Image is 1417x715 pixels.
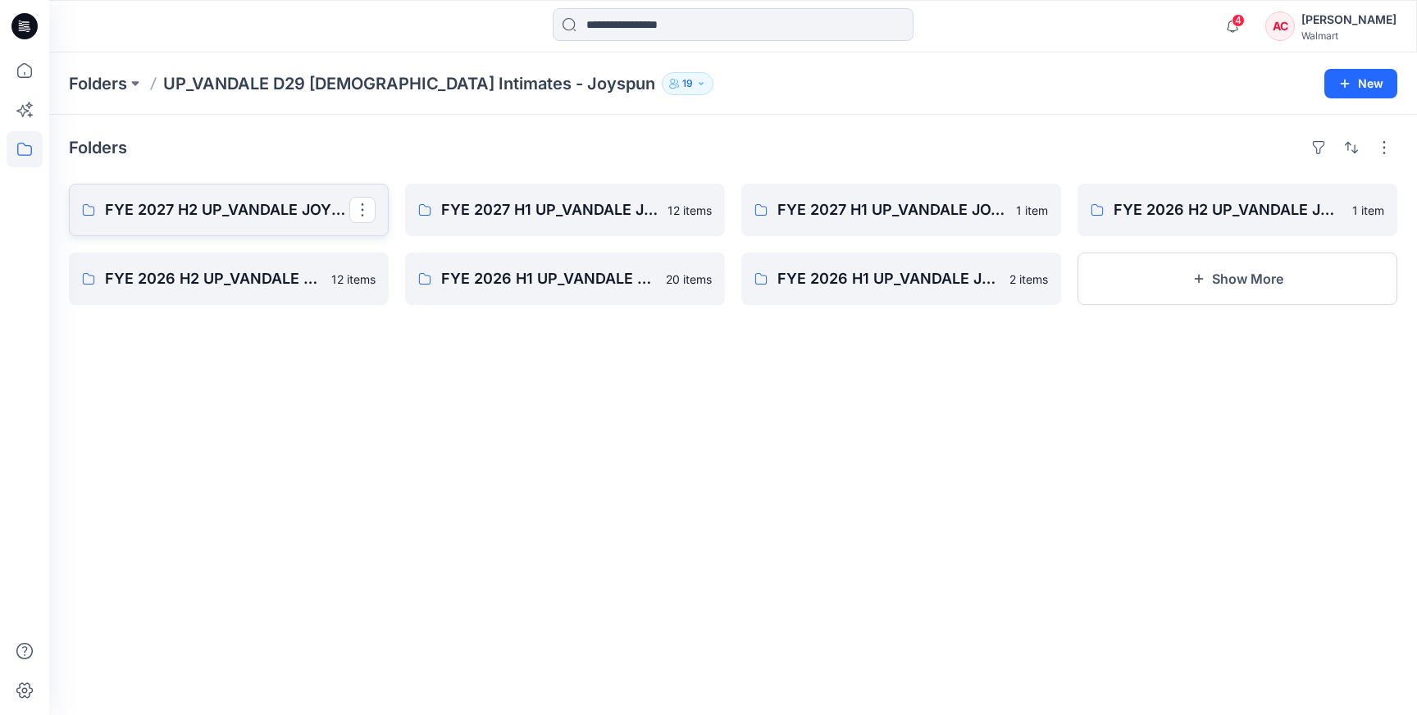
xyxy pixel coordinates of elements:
[1078,253,1397,305] button: Show More
[1232,14,1245,27] span: 4
[741,184,1061,236] a: FYE 2027 H1 UP_VANDALE JOYSPUN BRAS1 item
[1301,30,1396,42] div: Walmart
[1078,184,1397,236] a: FYE 2026 H2 UP_VANDALE JOYSPUN BRALETTES1 item
[331,271,376,288] p: 12 items
[1265,11,1295,41] div: AC
[741,253,1061,305] a: FYE 2026 H1 UP_VANDALE JOYSPUN BRAS2 items
[105,198,349,221] p: FYE 2027 H2 UP_VANDALE JOYSPUN PANTIES
[69,253,389,305] a: FYE 2026 H2 UP_VANDALE JOYSPUN PANTIES12 items
[69,138,127,157] h4: Folders
[667,202,712,219] p: 12 items
[69,72,127,95] a: Folders
[1114,198,1342,221] p: FYE 2026 H2 UP_VANDALE JOYSPUN BRALETTES
[69,184,389,236] a: FYE 2027 H2 UP_VANDALE JOYSPUN PANTIES
[405,253,725,305] a: FYE 2026 H1 UP_VANDALE JOYSPUN PANTIES20 items
[1009,271,1048,288] p: 2 items
[682,75,693,93] p: 19
[105,267,321,290] p: FYE 2026 H2 UP_VANDALE JOYSPUN PANTIES
[1301,10,1396,30] div: [PERSON_NAME]
[777,198,1006,221] p: FYE 2027 H1 UP_VANDALE JOYSPUN BRAS
[1016,202,1048,219] p: 1 item
[441,198,658,221] p: FYE 2027 H1 UP_VANDALE JOYSPUN PANTIES
[441,267,656,290] p: FYE 2026 H1 UP_VANDALE JOYSPUN PANTIES
[405,184,725,236] a: FYE 2027 H1 UP_VANDALE JOYSPUN PANTIES12 items
[777,267,1000,290] p: FYE 2026 H1 UP_VANDALE JOYSPUN BRAS
[1352,202,1384,219] p: 1 item
[666,271,712,288] p: 20 items
[163,72,655,95] p: UP_VANDALE D29 [DEMOGRAPHIC_DATA] Intimates - Joyspun
[1324,69,1397,98] button: New
[662,72,713,95] button: 19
